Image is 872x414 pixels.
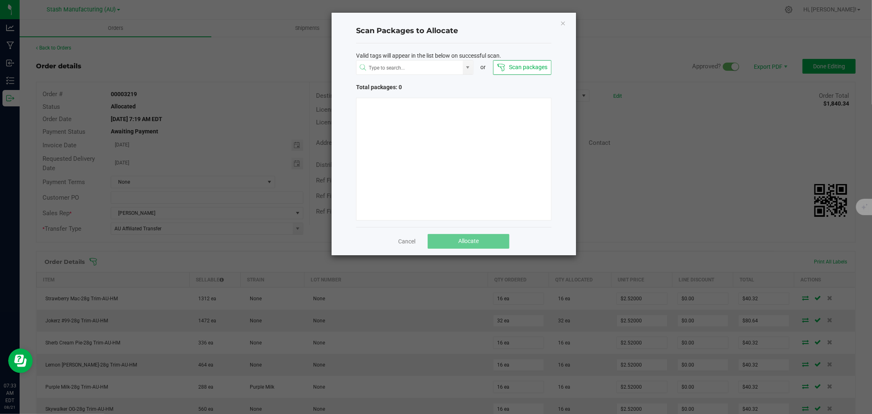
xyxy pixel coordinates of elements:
[428,234,509,249] button: Allocate
[356,83,454,92] span: Total packages: 0
[473,63,493,72] div: or
[356,61,463,75] input: NO DATA FOUND
[356,26,551,36] h4: Scan Packages to Allocate
[493,60,551,75] button: Scan packages
[356,52,501,60] span: Valid tags will appear in the list below on successful scan.
[560,18,566,28] button: Close
[8,349,33,373] iframe: Resource center
[398,237,415,245] a: Cancel
[458,238,479,244] span: Allocate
